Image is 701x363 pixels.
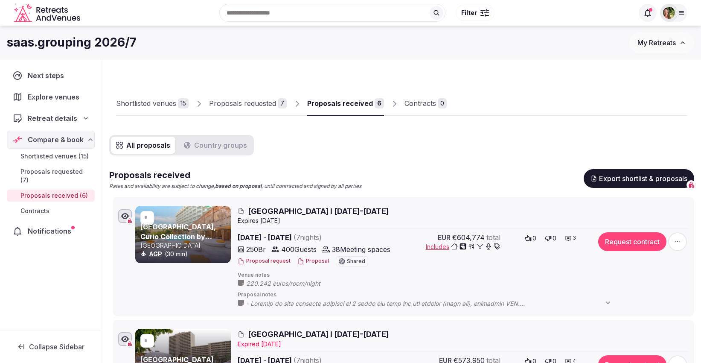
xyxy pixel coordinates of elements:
span: Filter [461,9,477,17]
h1: saas.grouping 2026/7 [7,34,137,51]
span: Proposals requested (7) [20,167,91,184]
div: Contracts [404,98,436,108]
span: - Loremip do sita consecte adipisci el 2 seddo eiu temp inc utl etdolor (magn ali), enimadmin VEN... [246,299,620,308]
span: [GEOGRAPHIC_DATA] I [DATE]-[DATE] [248,329,389,340]
a: AGP [149,250,162,258]
span: My Retreats [637,38,676,47]
span: Venue notes [238,272,689,279]
div: Proposals received [307,98,373,108]
span: EUR [438,232,451,243]
span: Next steps [28,70,67,81]
span: 400 Guests [281,244,317,255]
a: Contracts0 [404,91,447,116]
div: Shortlisted venues [116,98,176,108]
span: Contracts [20,207,49,215]
button: Country groups [179,137,252,154]
button: Includes [426,243,500,251]
span: 250 Br [246,244,266,255]
button: Proposal [297,258,329,265]
div: (30 min) [140,250,229,258]
button: Proposal request [238,258,291,265]
a: [GEOGRAPHIC_DATA], Curio Collection by [PERSON_NAME] [140,222,216,250]
span: Explore venues [28,92,83,102]
span: Shortlisted venues (15) [20,152,89,161]
button: Collapse Sidebar [7,337,95,356]
a: Shortlisted venues (15) [7,150,95,162]
span: Notifications [28,226,75,236]
a: Visit the homepage [14,3,82,23]
button: Export shortlist & proposals [584,169,694,188]
button: 0 [542,232,559,244]
a: Explore venues [7,88,95,106]
button: Request contract [598,232,666,251]
strong: based on proposal [215,183,262,189]
button: 0 [522,232,539,244]
a: Shortlisted venues15 [116,91,189,116]
a: Proposals requested7 [209,91,287,116]
span: [GEOGRAPHIC_DATA] I [DATE]-[DATE] [248,206,389,217]
img: Shay Tippie [663,7,675,19]
div: Expire s [DATE] [238,217,689,225]
p: Rates and availability are subject to change, , until contracted and signed by all parties [109,183,361,190]
a: Proposals requested (7) [7,166,95,186]
span: Collapse Sidebar [29,343,84,351]
h2: Proposals received [109,169,361,181]
span: Compare & book [28,135,84,145]
span: 0 [553,234,556,243]
div: 15 [178,98,189,108]
button: My Retreats [629,32,694,53]
span: Retreat details [28,113,77,123]
p: [GEOGRAPHIC_DATA] [140,241,229,250]
span: 0 [532,234,536,243]
a: Next steps [7,67,95,85]
a: Notifications [7,222,95,240]
span: 220.242 euros/room/night [246,279,337,288]
a: Proposals received6 [307,91,384,116]
a: Proposals received (6) [7,190,95,202]
svg: Retreats and Venues company logo [14,3,82,23]
button: 3 [562,232,579,244]
span: Proposals received (6) [20,191,88,200]
span: 38 Meeting spaces [332,244,390,255]
span: [DATE] - [DATE] [238,232,390,243]
span: 3 [573,234,576,242]
span: total [486,232,500,243]
div: 0 [438,98,447,108]
span: €604,774 [452,232,485,243]
div: 7 [278,98,287,108]
div: Expire d [DATE] [238,340,689,348]
div: 6 [375,98,384,108]
button: Filter [456,5,494,21]
span: Proposal notes [238,291,689,299]
span: Shared [347,259,365,264]
span: ( 7 night s ) [294,233,322,242]
button: All proposals [111,137,175,154]
a: Contracts [7,205,95,217]
div: Proposals requested [209,98,276,108]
